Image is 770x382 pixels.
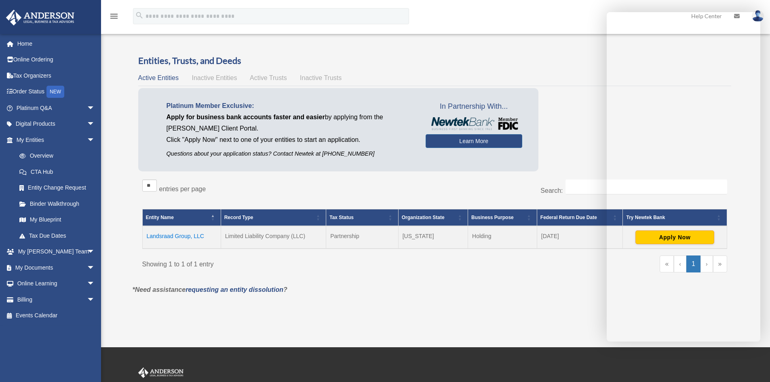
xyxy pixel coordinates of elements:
[540,187,563,194] label: Search:
[6,36,107,52] a: Home
[6,291,107,308] a: Billingarrow_drop_down
[6,260,107,276] a: My Documentsarrow_drop_down
[6,100,107,116] a: Platinum Q&Aarrow_drop_down
[137,367,185,378] img: Anderson Advisors Platinum Portal
[426,100,522,113] span: In Partnership With...
[326,226,398,249] td: Partnership
[87,244,103,260] span: arrow_drop_down
[537,209,623,226] th: Federal Return Due Date: Activate to sort
[6,84,107,100] a: Order StatusNEW
[6,116,107,132] a: Digital Productsarrow_drop_down
[6,52,107,68] a: Online Ordering
[468,226,537,249] td: Holding
[146,215,174,220] span: Entity Name
[326,209,398,226] th: Tax Status: Activate to sort
[138,74,179,81] span: Active Entities
[607,12,760,342] iframe: Chat Window
[221,209,326,226] th: Record Type: Activate to sort
[6,308,107,324] a: Events Calendar
[159,186,206,192] label: entries per page
[87,100,103,116] span: arrow_drop_down
[11,180,103,196] a: Entity Change Request
[11,212,103,228] a: My Blueprint
[471,215,514,220] span: Business Purpose
[192,74,237,81] span: Inactive Entities
[4,10,77,25] img: Anderson Advisors Platinum Portal
[329,215,354,220] span: Tax Status
[186,286,283,293] a: requesting an entity dissolution
[11,228,103,244] a: Tax Due Dates
[300,74,342,81] span: Inactive Trusts
[46,86,64,98] div: NEW
[468,209,537,226] th: Business Purpose: Activate to sort
[167,112,413,134] p: by applying from the [PERSON_NAME] Client Portal.
[109,14,119,21] a: menu
[87,132,103,148] span: arrow_drop_down
[430,117,518,130] img: NewtekBankLogoSM.png
[752,10,764,22] img: User Pic
[167,114,325,120] span: Apply for business bank accounts faster and easier
[540,215,597,220] span: Federal Return Due Date
[11,164,103,180] a: CTA Hub
[398,209,468,226] th: Organization State: Activate to sort
[6,276,107,292] a: Online Learningarrow_drop_down
[6,244,107,260] a: My [PERSON_NAME] Teamarrow_drop_down
[250,74,287,81] span: Active Trusts
[142,255,429,270] div: Showing 1 to 1 of 1 entry
[221,226,326,249] td: Limited Liability Company (LLC)
[6,68,107,84] a: Tax Organizers
[167,100,413,112] p: Platinum Member Exclusive:
[224,215,253,220] span: Record Type
[426,134,522,148] a: Learn More
[11,196,103,212] a: Binder Walkthrough
[142,226,221,249] td: Landsraad Group, LLC
[11,148,99,164] a: Overview
[87,116,103,133] span: arrow_drop_down
[135,11,144,20] i: search
[87,276,103,292] span: arrow_drop_down
[109,11,119,21] i: menu
[133,286,287,293] em: *Need assistance ?
[142,209,221,226] th: Entity Name: Activate to invert sorting
[398,226,468,249] td: [US_STATE]
[167,149,413,159] p: Questions about your application status? Contact Newtek at [PHONE_NUMBER]
[87,260,103,276] span: arrow_drop_down
[537,226,623,249] td: [DATE]
[87,291,103,308] span: arrow_drop_down
[402,215,445,220] span: Organization State
[167,134,413,146] p: Click "Apply Now" next to one of your entities to start an application.
[138,55,731,67] h3: Entities, Trusts, and Deeds
[6,132,103,148] a: My Entitiesarrow_drop_down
